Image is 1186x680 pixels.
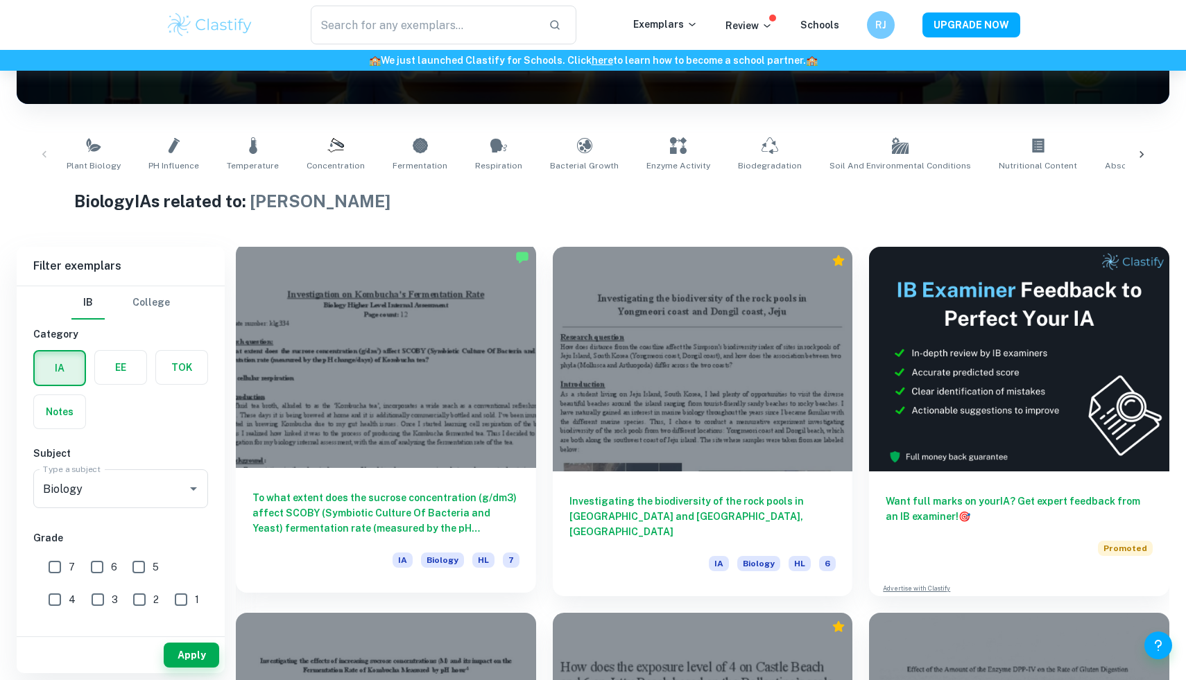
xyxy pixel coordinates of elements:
button: RJ [867,11,895,39]
span: Respiration [475,159,522,172]
button: Notes [34,395,85,428]
div: Filter type choice [71,286,170,320]
p: Review [725,18,773,33]
span: 7 [69,559,75,575]
div: Premium [832,254,845,268]
button: Help and Feedback [1144,631,1172,659]
span: IA [393,552,413,568]
span: Biodegradation [738,159,802,172]
span: Bacterial Growth [550,159,619,172]
p: Exemplars [633,17,698,32]
h6: Category [33,326,208,342]
button: UPGRADE NOW [922,12,1020,37]
button: Apply [164,643,219,668]
a: here [592,55,613,66]
span: 2 [153,592,159,607]
label: Type a subject [43,463,101,475]
span: Biology [421,552,464,568]
span: 1 [195,592,199,607]
span: HL [789,556,811,571]
span: 5 [153,559,159,575]
a: Want full marks on yourIA? Get expert feedback from an IB examiner!PromotedAdvertise with Clastify [869,247,1169,596]
span: 3 [112,592,118,607]
span: 🏫 [806,55,818,66]
span: IA [709,556,729,571]
span: pH Influence [148,159,199,172]
span: 🏫 [369,55,381,66]
a: Advertise with Clastify [883,584,950,593]
span: Fermentation [393,159,447,172]
span: Biology [737,556,780,571]
h6: Grade [33,530,208,546]
button: EE [95,351,146,384]
a: Investigating the biodiversity of the rock pools in [GEOGRAPHIC_DATA] and [GEOGRAPHIC_DATA], [GEO... [553,247,853,596]
h6: Investigating the biodiversity of the rock pools in [GEOGRAPHIC_DATA] and [GEOGRAPHIC_DATA], [GEO... [569,494,836,539]
h6: We just launched Clastify for Schools. Click to learn how to become a school partner. [3,53,1183,68]
img: Clastify logo [166,11,254,39]
h6: To what extent does the sucrose concentration (g/dm3) affect SCOBY (Symbiotic Culture Of Bacteria... [252,490,519,536]
span: 🎯 [959,511,970,522]
span: 6 [819,556,836,571]
h6: RJ [873,17,889,33]
span: [PERSON_NAME] [250,191,390,211]
span: Temperature [227,159,279,172]
span: Soil and Environmental Conditions [830,159,971,172]
span: Enzyme Activity [646,159,710,172]
span: 7 [503,552,519,568]
h6: Subject [33,446,208,461]
span: 4 [69,592,76,607]
span: Promoted [1098,541,1153,556]
h1: Biology IAs related to: [74,189,1112,213]
button: Open [184,479,203,498]
h6: Level [33,630,208,645]
a: To what extent does the sucrose concentration (g/dm3) affect SCOBY (Symbiotic Culture Of Bacteria... [236,247,536,596]
span: Nutritional Content [999,159,1077,172]
span: Concentration [307,159,365,172]
span: Plant Biology [67,159,121,172]
div: Premium [832,620,845,634]
button: College [132,286,170,320]
h6: Filter exemplars [17,247,225,286]
img: Thumbnail [869,247,1169,471]
button: IA [35,351,85,385]
a: Schools [800,19,839,30]
h6: Want full marks on your IA ? Get expert feedback from an IB examiner! [886,494,1153,524]
span: HL [472,552,495,568]
button: IB [71,286,105,320]
span: 6 [111,559,117,575]
button: TOK [156,351,207,384]
img: Marked [515,250,529,264]
input: Search for any exemplars... [311,6,538,44]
